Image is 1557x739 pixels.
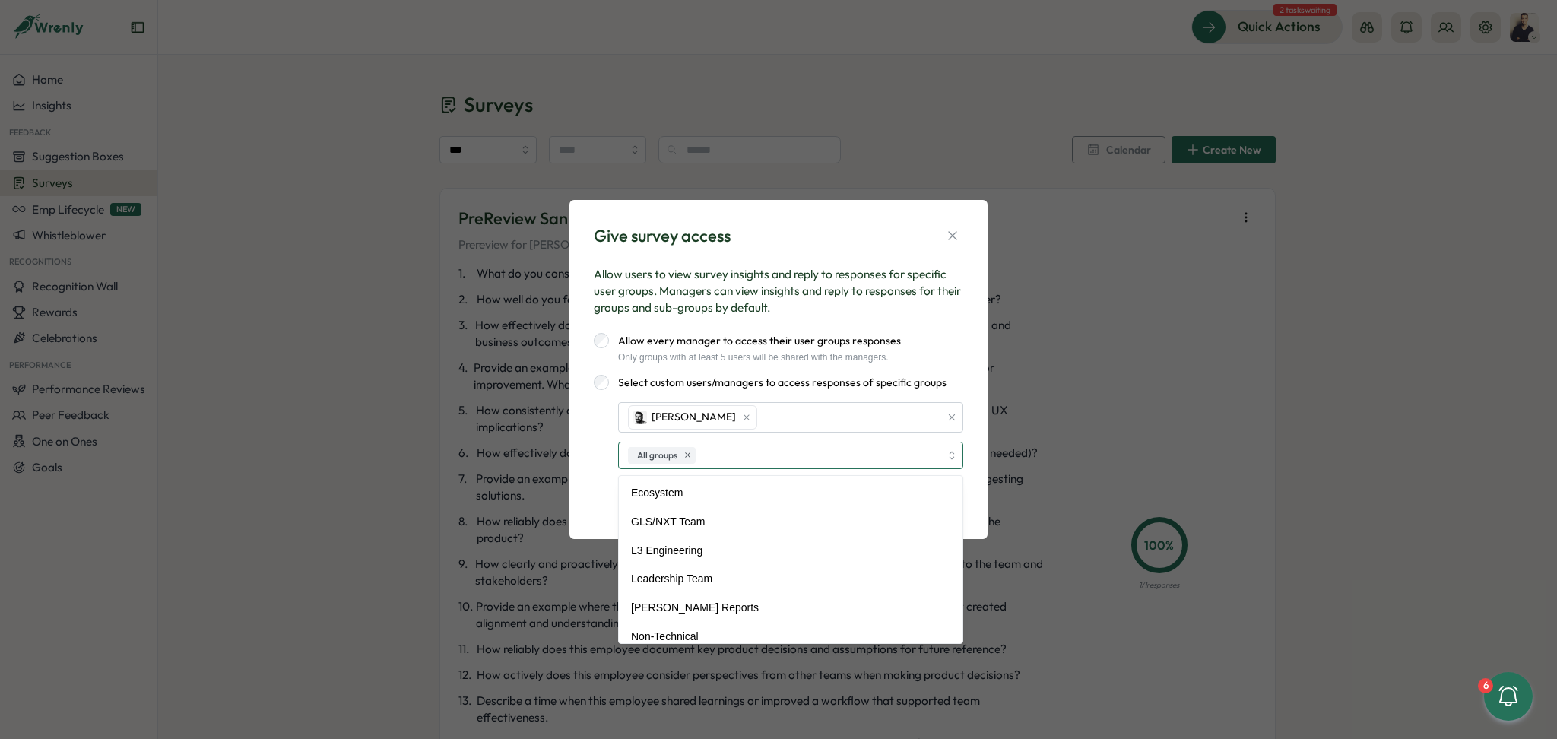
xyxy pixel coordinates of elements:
div: Non-Technical [622,623,959,652]
button: 6 [1484,672,1533,721]
label: Allow every manager to access their user groups responses [609,333,901,348]
img: Nelson [633,411,647,424]
div: Give survey access [594,224,731,248]
span: All groups [637,449,677,463]
div: GLS/NXT Team [622,508,959,537]
label: Select custom users/managers to access responses of specific groups [609,375,947,390]
div: [PERSON_NAME] Reports [622,594,959,623]
div: 6 [1478,678,1493,693]
div: Only groups with at least 5 users will be shared with the managers. [609,352,901,363]
span: [PERSON_NAME] [652,409,736,426]
div: Ecosystem [622,479,959,508]
p: Allow users to view survey insights and reply to responses for specific user groups. Managers can... [594,266,963,316]
div: L3 Engineering [622,537,959,566]
div: Leadership Team [622,565,959,594]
